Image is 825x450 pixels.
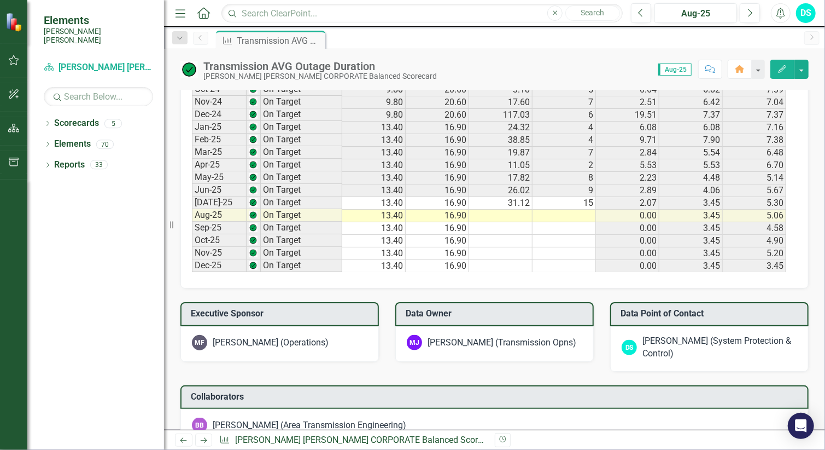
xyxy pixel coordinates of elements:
[723,147,786,159] td: 6.48
[192,335,207,350] div: MF
[237,34,323,48] div: Transmission AVG Outage Duration
[249,198,258,207] img: Z
[565,5,620,21] button: Search
[261,134,342,146] td: On Target
[203,72,437,80] div: [PERSON_NAME] [PERSON_NAME] CORPORATE Balanced Scorecard
[180,61,198,78] img: On Target
[469,134,533,147] td: 38.85
[659,109,723,122] td: 7.37
[723,184,786,197] td: 5.67
[54,138,91,151] a: Elements
[723,247,786,260] td: 5.20
[192,247,247,259] td: Nov-25
[406,309,587,319] h3: Data Owner
[533,84,596,96] td: 5
[249,97,258,106] img: Z
[406,184,469,197] td: 16.90
[406,222,469,235] td: 16.90
[342,122,406,134] td: 13.40
[192,197,247,209] td: [DATE]-25
[342,210,406,222] td: 13.40
[192,121,247,134] td: Jan-25
[659,235,723,247] td: 3.45
[596,260,659,273] td: 0.00
[723,222,786,235] td: 4.58
[659,184,723,197] td: 4.06
[533,147,596,159] td: 7
[596,235,659,247] td: 0.00
[659,247,723,260] td: 3.45
[659,222,723,235] td: 3.45
[249,135,258,144] img: Z
[469,184,533,197] td: 26.02
[723,172,786,184] td: 5.14
[192,146,247,159] td: Mar-25
[406,247,469,260] td: 16.90
[96,140,114,149] div: 70
[191,392,802,402] h3: Collaborators
[469,122,533,134] td: 24.32
[581,8,605,17] span: Search
[192,96,247,108] td: Nov-24
[406,109,469,122] td: 20.60
[249,261,258,270] img: Z
[104,119,122,128] div: 5
[596,184,659,197] td: 2.89
[659,159,723,172] td: 5.53
[533,197,596,210] td: 15
[659,122,723,134] td: 6.08
[90,160,108,170] div: 33
[192,418,207,433] div: BB
[261,96,342,108] td: On Target
[533,122,596,134] td: 4
[406,96,469,109] td: 20.60
[249,160,258,169] img: Z
[249,236,258,245] img: Z
[192,234,247,247] td: Oct-25
[406,122,469,134] td: 16.90
[342,134,406,147] td: 13.40
[261,234,342,247] td: On Target
[192,184,247,197] td: Jun-25
[469,96,533,109] td: 17.60
[723,260,786,273] td: 3.45
[342,184,406,197] td: 13.40
[54,117,99,130] a: Scorecards
[796,3,816,23] button: DS
[192,108,247,121] td: Dec-24
[192,83,247,96] td: Oct-24
[261,171,342,184] td: On Target
[723,109,786,122] td: 7.37
[596,96,659,109] td: 2.51
[192,259,247,272] td: Dec-25
[192,159,247,171] td: Apr-25
[342,260,406,273] td: 13.40
[406,134,469,147] td: 16.90
[659,260,723,273] td: 3.45
[469,109,533,122] td: 117.03
[596,84,659,96] td: 0.64
[342,159,406,172] td: 13.40
[533,96,596,109] td: 7
[659,147,723,159] td: 5.54
[249,211,258,220] img: Z
[654,3,737,23] button: Aug-25
[406,210,469,222] td: 16.90
[44,27,153,45] small: [PERSON_NAME] [PERSON_NAME]
[249,110,258,119] img: Z
[44,14,153,27] span: Elements
[44,61,153,74] a: [PERSON_NAME] [PERSON_NAME] CORPORATE Balanced Scorecard
[192,209,247,222] td: Aug-25
[406,197,469,210] td: 16.90
[469,147,533,159] td: 19.87
[261,83,342,96] td: On Target
[342,247,406,260] td: 13.40
[596,210,659,222] td: 0.00
[659,210,723,222] td: 3.45
[406,260,469,273] td: 16.90
[723,134,786,147] td: 7.38
[261,222,342,234] td: On Target
[723,159,786,172] td: 6.70
[658,64,692,76] span: Aug-25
